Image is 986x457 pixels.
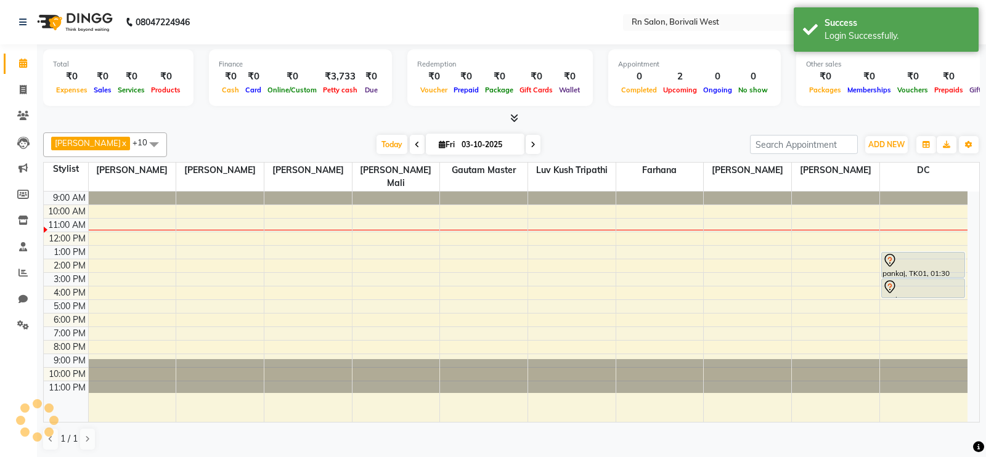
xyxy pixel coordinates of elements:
[844,86,894,94] span: Memberships
[882,279,965,297] div: pankaj, TK01, 03:30 PM-05:00 PM, Whitening pedicure
[700,70,735,84] div: 0
[556,70,583,84] div: ₹0
[458,135,519,154] input: 2025-10-03
[320,70,361,84] div: ₹3,733
[417,86,450,94] span: Voucher
[618,86,660,94] span: Completed
[219,70,242,84] div: ₹0
[242,70,264,84] div: ₹0
[417,70,450,84] div: ₹0
[806,70,844,84] div: ₹0
[53,70,91,84] div: ₹0
[115,70,148,84] div: ₹0
[51,246,88,259] div: 1:00 PM
[482,70,516,84] div: ₹0
[352,163,440,191] span: [PERSON_NAME] Mali
[825,17,969,30] div: Success
[417,59,583,70] div: Redemption
[931,86,966,94] span: Prepaids
[377,135,407,154] span: Today
[51,341,88,354] div: 8:00 PM
[51,273,88,286] div: 3:00 PM
[440,163,528,178] span: Gautam master
[362,86,381,94] span: Due
[176,163,264,178] span: [PERSON_NAME]
[46,219,88,232] div: 11:00 AM
[91,86,115,94] span: Sales
[894,70,931,84] div: ₹0
[825,30,969,42] div: Login Successfully.
[115,86,148,94] span: Services
[320,86,361,94] span: Petty cash
[264,86,320,94] span: Online/Custom
[53,86,91,94] span: Expenses
[436,140,458,149] span: Fri
[868,140,905,149] span: ADD NEW
[121,138,126,148] a: x
[46,232,88,245] div: 12:00 PM
[735,86,771,94] span: No show
[242,86,264,94] span: Card
[264,163,352,178] span: [PERSON_NAME]
[51,259,88,272] div: 2:00 PM
[51,354,88,367] div: 9:00 PM
[46,368,88,381] div: 10:00 PM
[219,86,242,94] span: Cash
[894,86,931,94] span: Vouchers
[660,86,700,94] span: Upcoming
[735,70,771,84] div: 0
[51,327,88,340] div: 7:00 PM
[528,163,616,178] span: Luv kush tripathi
[51,300,88,313] div: 5:00 PM
[51,192,88,204] div: 9:00 AM
[51,286,88,299] div: 4:00 PM
[882,253,965,277] div: pankaj, TK01, 01:30 PM-03:30 PM, [DEMOGRAPHIC_DATA] Haircut (Creative stylist) W/O
[55,138,121,148] span: [PERSON_NAME]
[660,70,700,84] div: 2
[516,86,556,94] span: Gift Cards
[132,137,157,147] span: +10
[91,70,115,84] div: ₹0
[89,163,176,178] span: [PERSON_NAME]
[450,70,482,84] div: ₹0
[618,59,771,70] div: Appointment
[60,432,78,445] span: 1 / 1
[219,59,382,70] div: Finance
[482,86,516,94] span: Package
[148,70,184,84] div: ₹0
[516,70,556,84] div: ₹0
[704,163,791,178] span: [PERSON_NAME]
[136,5,190,39] b: 08047224946
[616,163,704,178] span: Farhana
[148,86,184,94] span: Products
[361,70,382,84] div: ₹0
[31,5,116,39] img: logo
[450,86,482,94] span: Prepaid
[931,70,966,84] div: ₹0
[792,163,879,178] span: [PERSON_NAME]
[880,163,968,178] span: DC
[556,86,583,94] span: Wallet
[865,136,908,153] button: ADD NEW
[700,86,735,94] span: Ongoing
[750,135,858,154] input: Search Appointment
[46,205,88,218] div: 10:00 AM
[264,70,320,84] div: ₹0
[44,163,88,176] div: Stylist
[53,59,184,70] div: Total
[51,313,88,326] div: 6:00 PM
[844,70,894,84] div: ₹0
[46,381,88,394] div: 11:00 PM
[618,70,660,84] div: 0
[806,86,844,94] span: Packages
